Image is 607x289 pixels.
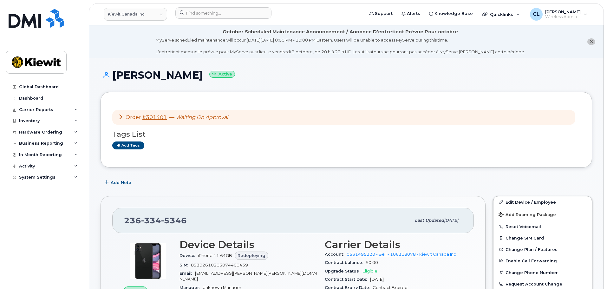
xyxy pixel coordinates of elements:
span: Change Plan / Features [506,247,558,252]
span: $0.00 [366,260,378,265]
span: 5346 [161,216,187,225]
img: iPhone_11.jpg [129,242,167,280]
h3: Carrier Details [325,239,462,250]
h3: Tags List [112,130,580,138]
span: Eligible [362,269,377,273]
button: Enable Call Forwarding [493,255,592,266]
button: Add Note [101,177,137,188]
a: #301401 [142,114,167,120]
span: Order [126,114,141,120]
span: [DATE] [370,277,384,282]
span: 334 [141,216,161,225]
span: Device [179,253,198,258]
div: MyServe scheduled maintenance will occur [DATE][DATE] 8:00 PM - 10:00 PM Eastern. Users will be u... [156,37,525,55]
span: [DATE] [444,218,458,223]
span: Enable Call Forwarding [506,259,557,263]
span: 89302610203074400439 [191,263,248,267]
a: Edit Device / Employee [493,196,592,208]
span: Add Note [111,180,131,186]
a: Add tags [112,141,144,149]
iframe: Messenger Launcher [579,261,602,284]
button: Change SIM Card [493,232,592,244]
h1: [PERSON_NAME] [101,69,592,81]
span: Contract balance [325,260,366,265]
button: close notification [587,38,595,45]
a: 0531495220 - Bell - 106318078 - Kiewit Canada Inc [347,252,456,257]
small: Active [209,71,235,78]
span: Last updated [415,218,444,223]
span: Add Roaming Package [499,212,556,218]
button: Change Plan / Features [493,244,592,255]
em: Waiting On Approval [176,114,228,120]
span: Email [179,271,195,276]
button: Add Roaming Package [493,208,592,221]
span: iPhone 11 64GB [198,253,232,258]
span: — [169,114,228,120]
h3: Device Details [179,239,317,250]
span: [EMAIL_ADDRESS][PERSON_NAME][PERSON_NAME][DOMAIN_NAME] [179,271,317,281]
span: Redeploying [238,253,265,259]
span: Upgrade Status [325,269,362,273]
span: 236 [124,216,187,225]
div: October Scheduled Maintenance Announcement / Annonce D'entretient Prévue Pour octobre [223,29,458,35]
button: Reset Voicemail [493,221,592,232]
span: SIM [179,263,191,267]
span: Contract Start Date [325,277,370,282]
span: Account [325,252,347,257]
button: Change Phone Number [493,267,592,278]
